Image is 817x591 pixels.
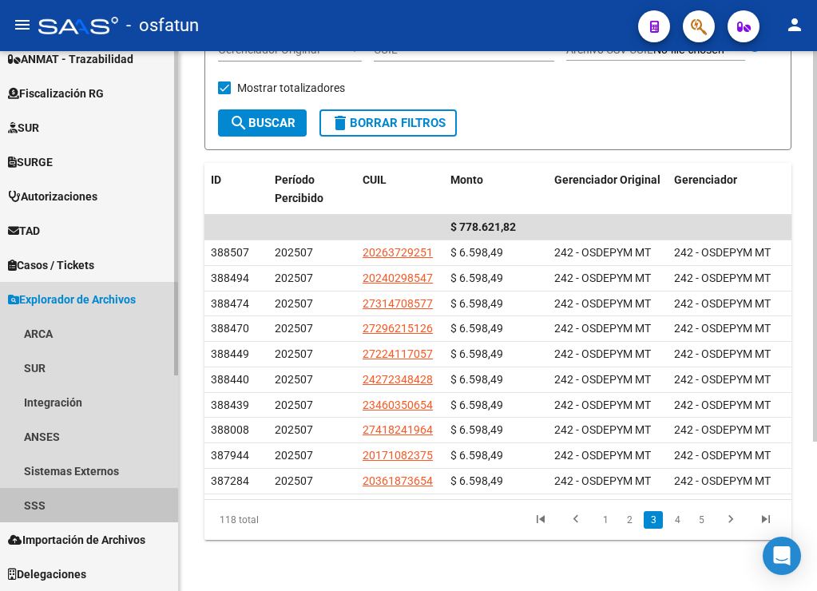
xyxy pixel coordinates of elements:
[785,15,804,34] mat-icon: person
[674,449,771,462] span: 242 - OSDEPYM MT
[275,474,313,487] span: 202507
[126,8,199,43] span: - osfatun
[331,113,350,133] mat-icon: delete
[674,246,771,259] span: 242 - OSDEPYM MT
[211,272,249,284] span: 388494
[8,85,104,102] span: Fiscalización RG
[450,449,503,462] span: $ 6.598,49
[596,511,615,529] a: 1
[450,423,503,436] span: $ 6.598,49
[593,506,617,533] li: page 1
[716,511,746,529] a: go to next page
[8,153,53,171] span: SURGE
[211,322,249,335] span: 388470
[319,109,457,137] button: Borrar Filtros
[617,506,641,533] li: page 2
[363,423,433,436] span: 27418241964
[211,474,249,487] span: 387284
[674,272,771,284] span: 242 - OSDEPYM MT
[674,173,737,186] span: Gerenciador
[450,399,503,411] span: $ 6.598,49
[689,506,713,533] li: page 5
[554,399,651,411] span: 242 - OSDEPYM MT
[268,163,356,216] datatable-header-cell: Período Percibido
[331,116,446,130] span: Borrar Filtros
[450,373,503,386] span: $ 6.598,49
[554,347,651,360] span: 242 - OSDEPYM MT
[641,506,665,533] li: page 3
[275,347,313,360] span: 202507
[554,173,660,186] span: Gerenciador Original
[229,116,295,130] span: Buscar
[554,423,651,436] span: 242 - OSDEPYM MT
[444,163,548,216] datatable-header-cell: Monto
[450,272,503,284] span: $ 6.598,49
[275,272,313,284] span: 202507
[8,531,145,549] span: Importación de Archivos
[450,322,503,335] span: $ 6.598,49
[554,322,651,335] span: 242 - OSDEPYM MT
[211,449,249,462] span: 387944
[674,474,771,487] span: 242 - OSDEPYM MT
[275,373,313,386] span: 202507
[674,322,771,335] span: 242 - OSDEPYM MT
[211,173,221,186] span: ID
[8,222,40,240] span: TAD
[8,291,136,308] span: Explorador de Archivos
[450,173,483,186] span: Monto
[237,78,345,97] span: Mostrar totalizadores
[229,113,248,133] mat-icon: search
[554,297,651,310] span: 242 - OSDEPYM MT
[211,347,249,360] span: 388449
[275,322,313,335] span: 202507
[554,474,651,487] span: 242 - OSDEPYM MT
[363,449,433,462] span: 20171082375
[674,347,771,360] span: 242 - OSDEPYM MT
[204,500,319,540] div: 118 total
[668,163,791,216] datatable-header-cell: Gerenciador
[275,173,323,204] span: Período Percibido
[275,423,313,436] span: 202507
[8,565,86,583] span: Delegaciones
[692,511,711,529] a: 5
[204,163,268,216] datatable-header-cell: ID
[554,246,651,259] span: 242 - OSDEPYM MT
[8,256,94,274] span: Casos / Tickets
[363,246,433,259] span: 20263729251
[13,15,32,34] mat-icon: menu
[450,347,503,360] span: $ 6.598,49
[548,163,668,216] datatable-header-cell: Gerenciador Original
[674,399,771,411] span: 242 - OSDEPYM MT
[356,163,444,216] datatable-header-cell: CUIL
[211,246,249,259] span: 388507
[363,399,433,411] span: 23460350654
[363,297,433,310] span: 27314708577
[450,297,503,310] span: $ 6.598,49
[211,297,249,310] span: 388474
[763,537,801,575] div: Open Intercom Messenger
[275,297,313,310] span: 202507
[450,246,503,259] span: $ 6.598,49
[668,511,687,529] a: 4
[8,50,133,68] span: ANMAT - Trazabilidad
[450,474,503,487] span: $ 6.598,49
[525,511,556,529] a: go to first page
[674,373,771,386] span: 242 - OSDEPYM MT
[751,511,781,529] a: go to last page
[363,272,433,284] span: 20240298547
[644,511,663,529] a: 3
[218,109,307,137] button: Buscar
[363,173,387,186] span: CUIL
[674,423,771,436] span: 242 - OSDEPYM MT
[363,474,433,487] span: 20361873654
[450,220,516,233] span: $ 778.621,82
[8,188,97,205] span: Autorizaciones
[554,449,651,462] span: 242 - OSDEPYM MT
[674,297,771,310] span: 242 - OSDEPYM MT
[211,373,249,386] span: 388440
[8,119,39,137] span: SUR
[665,506,689,533] li: page 4
[275,246,313,259] span: 202507
[363,322,433,335] span: 27296215126
[211,399,249,411] span: 388439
